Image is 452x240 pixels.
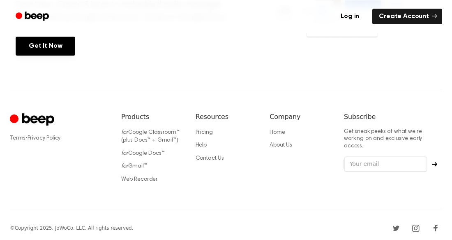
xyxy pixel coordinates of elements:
button: Subscribe [427,162,442,167]
a: forGoogle Classroom™ (plus Docs™ + Gmail™) [121,130,180,144]
a: Log in [332,7,367,26]
i: for [121,130,128,135]
h6: Products [121,112,182,122]
a: Twitter [390,221,403,235]
a: About Us [270,142,292,148]
h6: Company [270,112,331,122]
h6: Subscribe [344,112,442,122]
a: Facebook [429,221,442,235]
a: Help [196,142,207,148]
a: forGmail™ [121,163,147,169]
a: Get It Now [16,37,75,56]
a: Privacy Policy [28,135,61,141]
a: forGoogle Docs™ [121,151,165,156]
a: Beep [10,9,56,25]
div: © Copyright 2025, JoWoCo, LLC. All rights reserved. [10,224,133,232]
a: Home [270,130,285,135]
input: Your email [344,156,427,172]
h6: Resources [196,112,257,122]
i: for [121,163,128,169]
a: Cruip [10,112,56,128]
p: Get sneak peeks of what we’re working on and exclusive early access. [344,128,442,150]
i: for [121,151,128,156]
a: Contact Us [196,156,224,161]
a: Pricing [196,130,213,135]
a: Instagram [409,221,422,235]
a: Create Account [372,9,442,24]
div: · [10,134,108,142]
a: Web Recorder [121,177,158,182]
a: Terms [10,135,25,141]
